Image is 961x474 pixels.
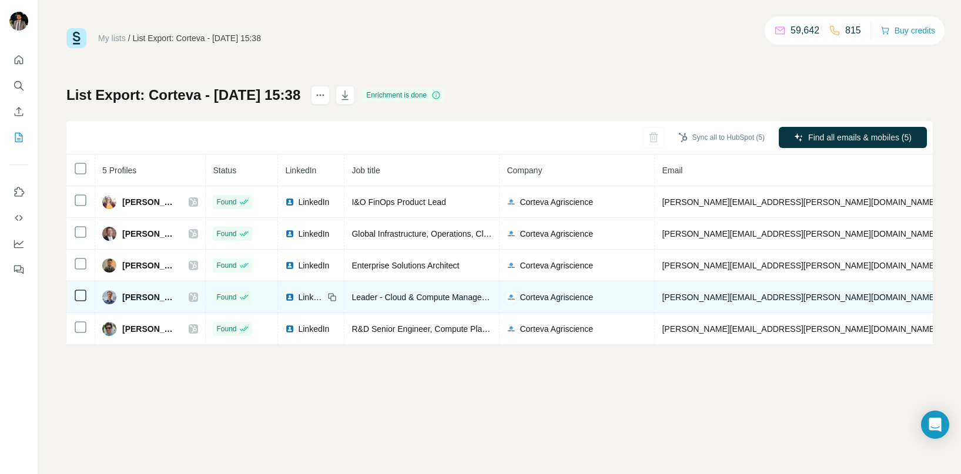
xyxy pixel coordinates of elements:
[507,324,516,334] img: company-logo
[9,127,28,148] button: My lists
[507,166,542,175] span: Company
[351,293,523,302] span: Leader - Cloud & Compute Managed Platforms
[845,23,861,38] p: 815
[921,411,949,439] div: Open Intercom Messenger
[507,197,516,207] img: company-logo
[662,166,682,175] span: Email
[662,197,937,207] span: [PERSON_NAME][EMAIL_ADDRESS][PERSON_NAME][DOMAIN_NAME]
[808,132,912,143] span: Find all emails & mobiles (5)
[102,227,116,241] img: Avatar
[122,196,177,208] span: [PERSON_NAME]
[122,291,177,303] span: [PERSON_NAME]
[779,127,927,148] button: Find all emails & mobiles (5)
[128,32,130,44] li: /
[662,229,937,238] span: [PERSON_NAME][EMAIL_ADDRESS][PERSON_NAME][DOMAIN_NAME]
[520,291,593,303] span: Corteva Agriscience
[520,323,593,335] span: Corteva Agriscience
[102,258,116,273] img: Avatar
[285,166,316,175] span: LinkedIn
[66,28,86,48] img: Surfe Logo
[9,181,28,203] button: Use Surfe on LinkedIn
[102,322,116,336] img: Avatar
[133,32,261,44] div: List Export: Corteva - [DATE] 15:38
[9,233,28,254] button: Dashboard
[213,166,236,175] span: Status
[507,293,516,302] img: company-logo
[122,260,177,271] span: [PERSON_NAME]
[507,261,516,270] img: company-logo
[9,75,28,96] button: Search
[298,260,329,271] span: LinkedIn
[351,324,501,334] span: R&D Senior Engineer, Compute Platform
[507,229,516,238] img: company-logo
[216,292,236,302] span: Found
[216,228,236,239] span: Found
[9,12,28,31] img: Avatar
[122,323,177,335] span: [PERSON_NAME]
[662,293,937,302] span: [PERSON_NAME][EMAIL_ADDRESS][PERSON_NAME][DOMAIN_NAME]
[216,324,236,334] span: Found
[298,323,329,335] span: LinkedIn
[98,33,126,43] a: My lists
[791,23,819,38] p: 59,642
[216,260,236,271] span: Found
[880,22,935,39] button: Buy credits
[102,195,116,209] img: Avatar
[285,293,294,302] img: LinkedIn logo
[285,324,294,334] img: LinkedIn logo
[351,197,446,207] span: I&O FinOps Product Lead
[662,261,937,270] span: [PERSON_NAME][EMAIL_ADDRESS][PERSON_NAME][DOMAIN_NAME]
[311,86,330,105] button: actions
[363,88,444,102] div: Enrichment is done
[122,228,177,240] span: [PERSON_NAME]
[9,259,28,280] button: Feedback
[9,207,28,228] button: Use Surfe API
[9,49,28,70] button: Quick start
[66,86,300,105] h1: List Export: Corteva - [DATE] 15:38
[298,291,324,303] span: LinkedIn
[298,196,329,208] span: LinkedIn
[520,196,593,208] span: Corteva Agriscience
[216,197,236,207] span: Found
[298,228,329,240] span: LinkedIn
[351,166,380,175] span: Job title
[102,166,136,175] span: 5 Profiles
[662,324,937,334] span: [PERSON_NAME][EMAIL_ADDRESS][PERSON_NAME][DOMAIN_NAME]
[285,261,294,270] img: LinkedIn logo
[285,229,294,238] img: LinkedIn logo
[285,197,294,207] img: LinkedIn logo
[520,260,593,271] span: Corteva Agriscience
[351,261,459,270] span: Enterprise Solutions Architect
[351,229,598,238] span: Global Infrastructure, Operations, Cloud, and Service Mgmt. Leader
[670,129,773,146] button: Sync all to HubSpot (5)
[9,101,28,122] button: Enrich CSV
[102,290,116,304] img: Avatar
[520,228,593,240] span: Corteva Agriscience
